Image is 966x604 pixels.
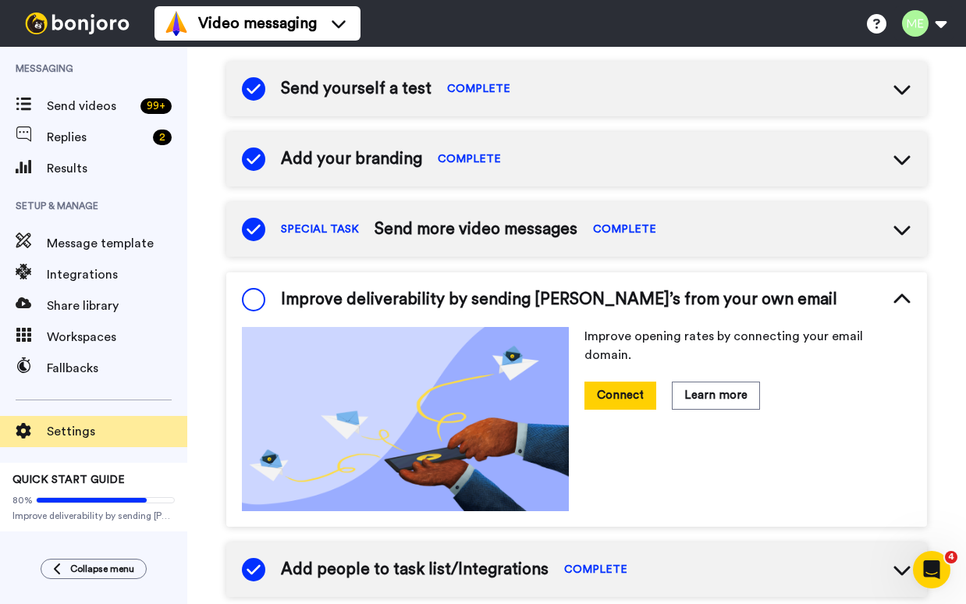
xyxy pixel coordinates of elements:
button: Collapse menu [41,559,147,579]
span: 80% [12,494,33,506]
img: dd6c8a9f1ed48e0e95fda52f1ebb0ebe.png [242,327,569,511]
span: Add your branding [281,147,422,171]
span: Send more video messages [375,218,577,241]
span: Improve deliverability by sending [PERSON_NAME]’s from your own email [281,288,837,311]
span: SPECIAL TASK [281,222,359,237]
span: Add people to task list/Integrations [281,558,549,581]
span: Send yourself a test [281,77,432,101]
span: COMPLETE [593,222,656,237]
span: Share library [47,297,187,315]
img: vm-color.svg [164,11,189,36]
img: bj-logo-header-white.svg [19,12,136,34]
span: Replies [47,128,147,147]
iframe: Intercom live chat [913,551,950,588]
span: Results [47,159,187,178]
span: Video messaging [198,12,317,34]
span: COMPLETE [447,81,510,97]
span: COMPLETE [564,562,627,577]
div: 99 + [140,98,172,114]
span: Message template [47,234,187,253]
p: Improve opening rates by connecting your email domain. [584,327,911,364]
span: COMPLETE [438,151,501,167]
span: Workspaces [47,328,187,346]
span: 4 [945,551,957,563]
span: Integrations [47,265,187,284]
span: QUICK START GUIDE [12,474,125,485]
button: Connect [584,382,656,409]
span: Fallbacks [47,359,187,378]
div: 2 [153,130,172,145]
span: Send videos [47,97,134,115]
span: Improve deliverability by sending [PERSON_NAME]’s from your own email [12,510,175,522]
span: Collapse menu [70,563,134,575]
button: Learn more [672,382,760,409]
span: Settings [47,422,187,441]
